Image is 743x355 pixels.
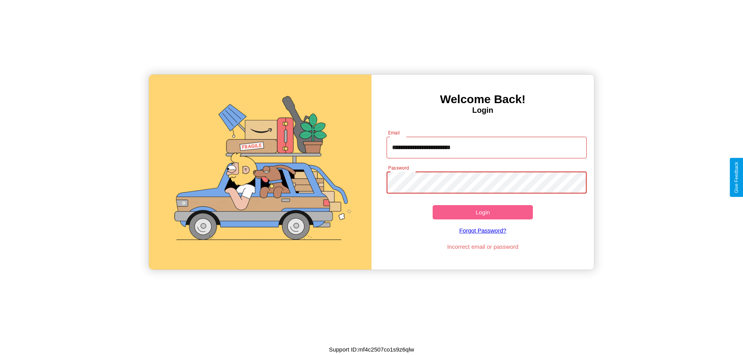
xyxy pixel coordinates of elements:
img: gif [149,75,371,270]
h3: Welcome Back! [371,93,594,106]
a: Forgot Password? [383,219,583,241]
label: Password [388,165,409,171]
h4: Login [371,106,594,115]
div: Give Feedback [734,162,739,193]
p: Incorrect email or password [383,241,583,252]
button: Login [433,205,533,219]
label: Email [388,129,400,136]
p: Support ID: mf4c2507co1s9z6qlw [329,344,414,355]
